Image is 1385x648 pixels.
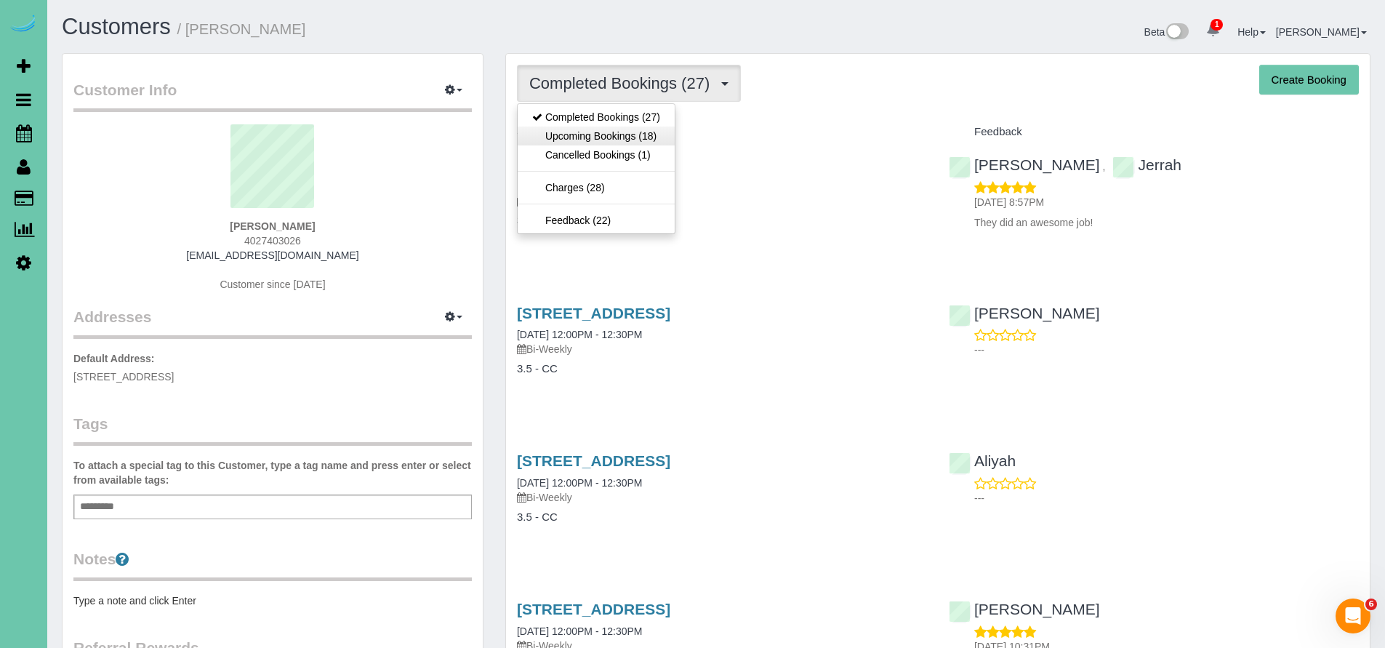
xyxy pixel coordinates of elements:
a: [DATE] 12:00PM - 12:30PM [517,625,642,637]
a: [DATE] 12:00PM - 12:30PM [517,477,642,489]
a: Cancelled Bookings (1) [518,145,675,164]
a: [PERSON_NAME] [1276,26,1367,38]
p: --- [974,343,1359,357]
a: Completed Bookings (27) [518,108,675,127]
small: / [PERSON_NAME] [177,21,306,37]
a: [PERSON_NAME] [949,156,1100,173]
a: [STREET_ADDRESS] [517,305,670,321]
a: Charges (28) [518,178,675,197]
a: Help [1237,26,1266,38]
p: Bi-Weekly [517,194,927,209]
span: Customer since [DATE] [220,279,325,290]
legend: Notes [73,548,472,581]
span: 6 [1365,599,1377,610]
a: [DATE] 12:00PM - 12:30PM [517,329,642,340]
p: They did an awesome job! [974,215,1359,230]
img: Automaid Logo [9,15,38,35]
h4: Service [517,126,927,138]
label: To attach a special tag to this Customer, type a tag name and press enter or select from availabl... [73,458,472,487]
a: [STREET_ADDRESS] [517,601,670,617]
a: Upcoming Bookings (18) [518,127,675,145]
img: New interface [1165,23,1189,42]
a: 1 [1199,15,1227,47]
a: Jerrah [1112,156,1181,173]
a: [PERSON_NAME] [949,601,1100,617]
h4: Feedback [949,126,1359,138]
span: Completed Bookings (27) [529,74,717,92]
button: Completed Bookings (27) [517,65,741,102]
label: Default Address: [73,351,155,366]
a: Beta [1144,26,1189,38]
pre: Type a note and click Enter [73,593,472,608]
span: , [1103,161,1106,172]
a: [STREET_ADDRESS] [517,452,670,469]
h4: 3.5 - CC [517,215,927,227]
p: [DATE] 8:57PM [974,195,1359,209]
strong: [PERSON_NAME] [230,220,315,232]
a: Feedback (22) [518,211,675,230]
span: 1 [1211,19,1223,31]
a: [PERSON_NAME] [949,305,1100,321]
p: Bi-Weekly [517,342,927,356]
a: Customers [62,14,171,39]
a: Aliyah [949,452,1016,469]
iframe: Intercom live chat [1336,599,1370,633]
legend: Tags [73,413,472,446]
button: Create Booking [1259,65,1359,95]
h4: 3.5 - CC [517,511,927,524]
span: [STREET_ADDRESS] [73,371,174,383]
span: 4027403026 [244,235,301,247]
h4: 3.5 - CC [517,363,927,375]
p: --- [974,491,1359,505]
a: [EMAIL_ADDRESS][DOMAIN_NAME] [186,249,358,261]
p: Bi-Weekly [517,490,927,505]
legend: Customer Info [73,79,472,112]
